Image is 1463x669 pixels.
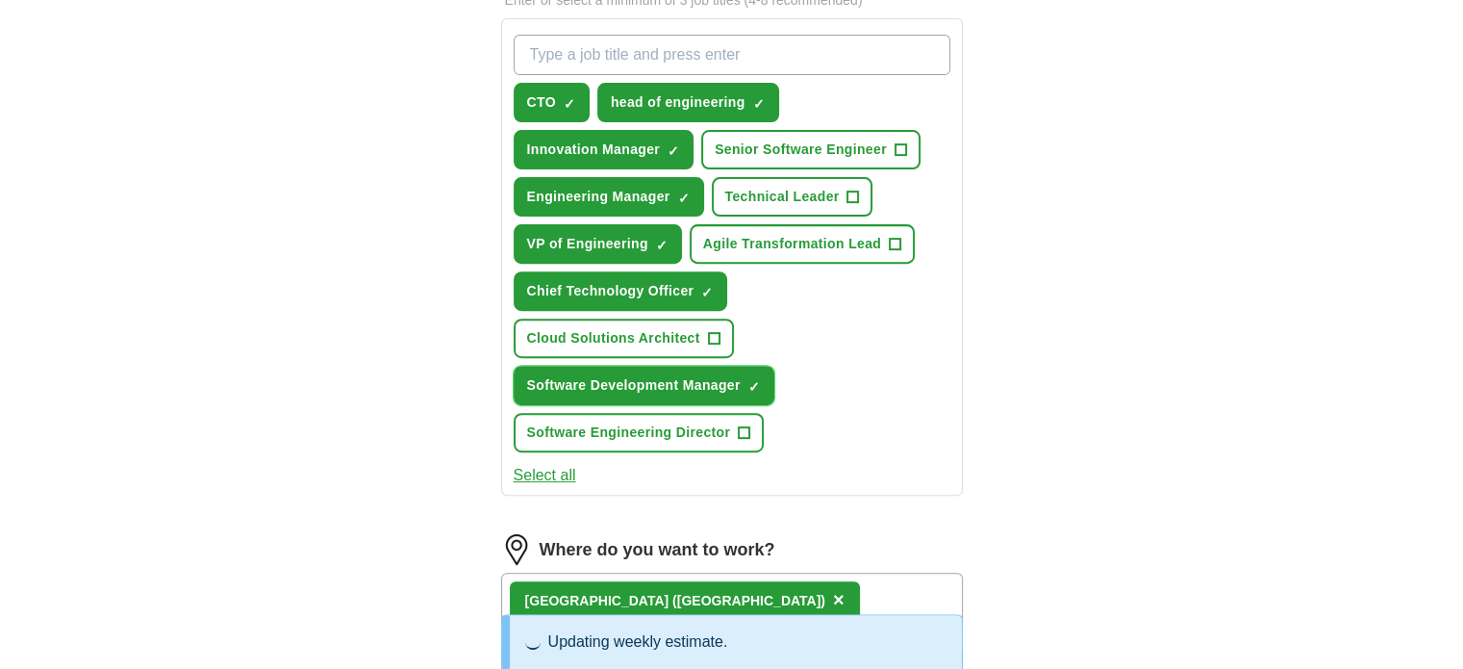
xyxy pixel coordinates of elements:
img: location.png [501,534,532,565]
span: Technical Leader [725,187,840,207]
input: Type a job title and press enter [514,35,950,75]
button: Engineering Manager✓ [514,177,704,217]
button: Software Engineering Director [514,413,765,452]
span: CTO [527,92,556,113]
button: Technical Leader [712,177,873,217]
span: ✓ [753,96,765,112]
button: head of engineering✓ [597,83,779,122]
span: head of engineering [611,92,745,113]
button: Select all [514,464,576,487]
button: VP of Engineering✓ [514,224,682,264]
span: Agile Transformation Lead [703,234,881,254]
button: Innovation Manager✓ [514,130,694,169]
button: CTO✓ [514,83,590,122]
button: Chief Technology Officer✓ [514,271,728,311]
button: Agile Transformation Lead [690,224,915,264]
label: Where do you want to work? [540,537,775,563]
button: Senior Software Engineer [701,130,921,169]
button: × [833,586,845,615]
span: ✓ [668,143,679,159]
span: Updating weekly estimate. [548,630,728,654]
span: ✓ [564,96,575,112]
span: ✓ [678,191,690,206]
span: Senior Software Engineer [715,140,887,160]
span: × [833,589,845,610]
span: ([GEOGRAPHIC_DATA]) [672,593,825,608]
strong: [GEOGRAPHIC_DATA] [525,593,669,608]
button: Software Development Manager✓ [514,366,774,405]
span: Innovation Manager [527,140,661,160]
button: Cloud Solutions Architect [514,319,734,358]
span: VP of Engineering [527,234,648,254]
span: ✓ [748,379,760,395]
span: Cloud Solutions Architect [527,328,700,348]
span: Chief Technology Officer [527,281,694,301]
span: Software Engineering Director [527,423,731,443]
span: ✓ [656,238,668,253]
span: ✓ [701,285,713,300]
span: Engineering Manager [527,187,670,207]
span: Software Development Manager [527,375,741,396]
